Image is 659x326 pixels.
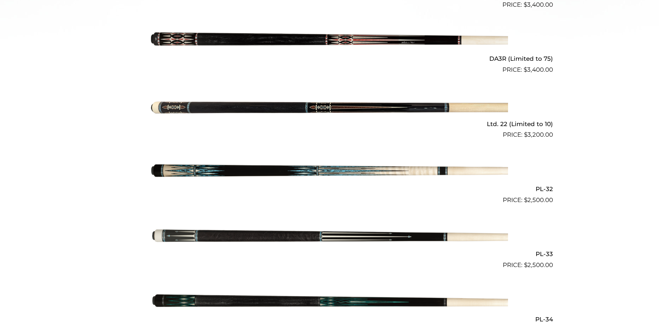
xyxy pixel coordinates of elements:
[106,52,553,65] h2: DA3R (Limited to 75)
[106,182,553,195] h2: PL-32
[106,313,553,326] h2: PL-34
[151,12,508,72] img: DA3R (Limited to 75)
[524,1,527,8] span: $
[524,196,527,203] span: $
[106,117,553,130] h2: Ltd. 22 (Limited to 10)
[524,261,527,268] span: $
[524,196,553,203] bdi: 2,500.00
[524,1,553,8] bdi: 3,400.00
[106,208,553,270] a: PL-33 $2,500.00
[106,248,553,261] h2: PL-33
[524,261,553,268] bdi: 2,500.00
[524,131,553,138] bdi: 3,200.00
[151,142,508,202] img: PL-32
[106,12,553,75] a: DA3R (Limited to 75) $3,400.00
[524,66,553,73] bdi: 3,400.00
[106,77,553,140] a: Ltd. 22 (Limited to 10) $3,200.00
[524,66,527,73] span: $
[151,77,508,137] img: Ltd. 22 (Limited to 10)
[151,208,508,267] img: PL-33
[524,131,527,138] span: $
[106,142,553,205] a: PL-32 $2,500.00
